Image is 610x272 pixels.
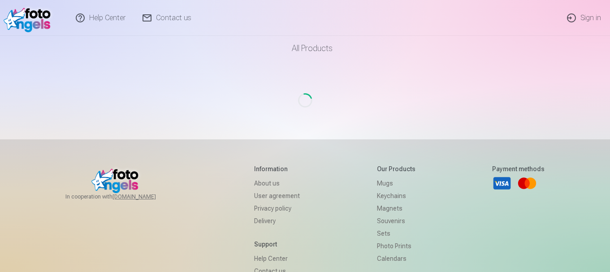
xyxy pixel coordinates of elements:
span: In cooperation with [65,193,177,200]
a: Help Center [254,252,300,265]
a: Privacy policy [254,202,300,215]
a: Magnets [377,202,415,215]
a: All products [267,36,343,61]
a: Visa [492,173,512,193]
a: Mastercard [517,173,537,193]
h5: Payment methods [492,164,545,173]
a: User agreement [254,190,300,202]
a: Mugs [377,177,415,190]
a: Photo prints [377,240,415,252]
a: Souvenirs [377,215,415,227]
a: Sets [377,227,415,240]
h5: Information [254,164,300,173]
a: Keychains [377,190,415,202]
img: /v1 [4,4,55,32]
a: Calendars [377,252,415,265]
a: [DOMAIN_NAME] [112,193,177,200]
h5: Our products [377,164,415,173]
a: About us [254,177,300,190]
a: Delivery [254,215,300,227]
h5: Support [254,240,300,249]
